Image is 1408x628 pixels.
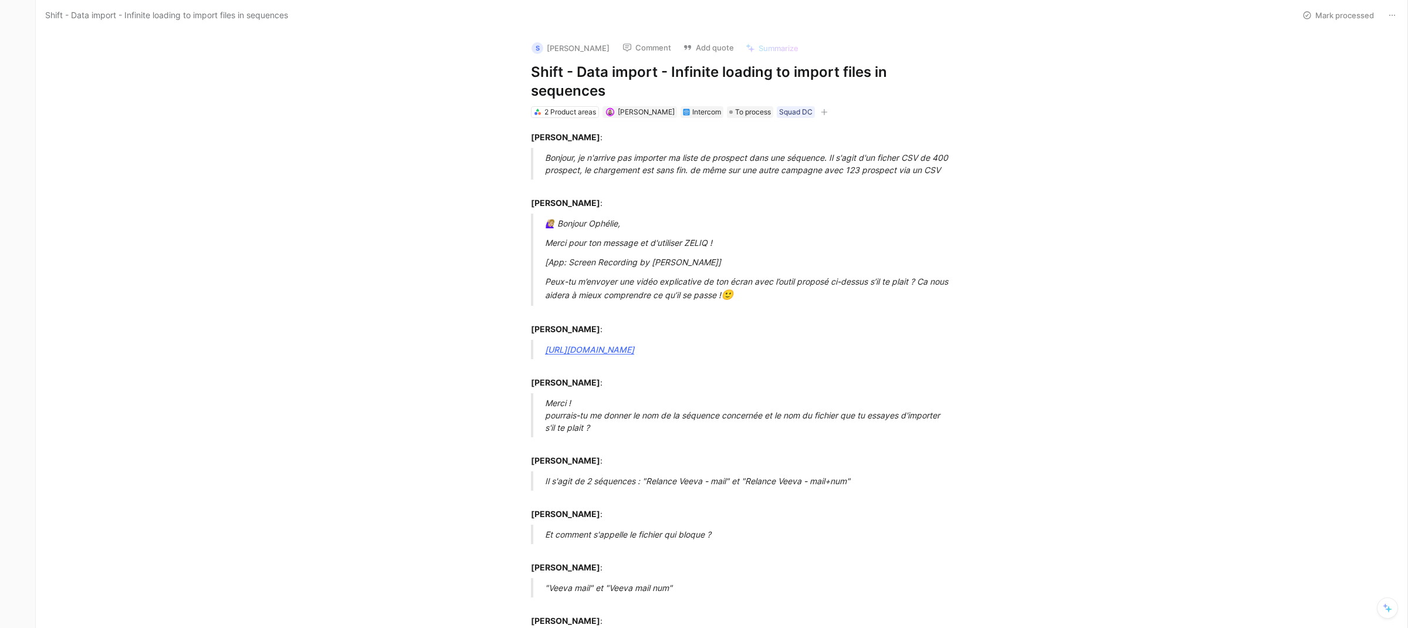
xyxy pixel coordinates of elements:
strong: [PERSON_NAME] [531,324,600,334]
div: : [531,442,937,467]
div: : [531,364,937,389]
div: s [532,42,543,54]
strong: [PERSON_NAME] [531,455,600,465]
span: Summarize [759,43,798,53]
div: : [531,602,937,627]
div: 🙋🏼‍♀️ Bonjour Ophélie, [545,217,951,229]
span: [PERSON_NAME] [618,107,675,116]
div: : [531,495,937,520]
strong: [PERSON_NAME] [531,562,600,572]
div: Merci pour ton message et d'utiliser ZELIQ ! [545,237,951,249]
span: 🙂 [721,289,733,301]
div: Il s'agit de 2 séquences : "Relance Veeva - mail" et "Relance Veeva - mail+num" [545,475,951,487]
h1: Shift - Data import - Infinite loading to import files in sequences [531,63,937,100]
div: : [531,310,937,335]
button: s[PERSON_NAME] [526,39,615,57]
strong: [PERSON_NAME] [531,132,600,142]
button: Summarize [740,40,804,56]
div: Peux-tu m’envoyer une vidéo explicative de ton écran avec l’outil proposé ci-dessus s’il te plait... [545,275,951,303]
div: Et comment s'appelle le fichier qui bloque ? [545,528,951,541]
div: Intercom [692,106,721,118]
div: : [531,184,937,209]
strong: [PERSON_NAME] [531,198,600,208]
span: Shift - Data import - Infinite loading to import files in sequences [45,8,288,22]
button: Comment [617,39,676,56]
div: : [531,131,937,143]
div: "Veeva mail" et "Veeva mail num" [545,582,951,594]
button: Mark processed [1297,7,1379,23]
span: To process [735,106,771,118]
div: Bonjour, je n'arrive pas importer ma liste de prospect dans une séquence. Il s'agit d'un ficher C... [545,151,951,176]
div: [App: Screen Recording by [PERSON_NAME]] [545,256,951,268]
strong: [PERSON_NAME] [531,377,600,387]
div: To process [727,106,773,118]
strong: [PERSON_NAME] [531,509,600,519]
div: Merci ! pourrais-tu me donner le nom de la séquence concernée et le nom du fichier que tu essayes... [545,397,951,434]
img: avatar [607,109,613,115]
strong: [PERSON_NAME] [531,616,600,626]
button: Add quote [678,39,739,56]
a: [URL][DOMAIN_NAME] [545,345,634,354]
div: 2 Product areas [544,106,596,118]
div: Squad DC [779,106,813,118]
div: : [531,549,937,573]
